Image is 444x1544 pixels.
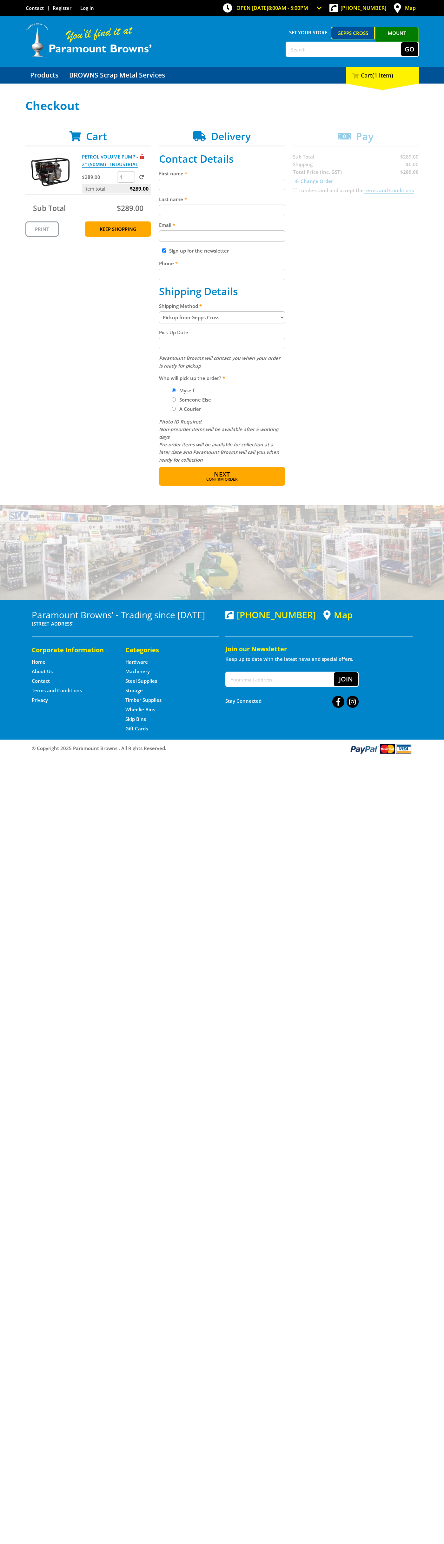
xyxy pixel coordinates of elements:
[86,129,107,143] span: Cart
[31,153,70,191] img: PETROL VOLUME PUMP - 2" (50MM) - INDUSTRIAL
[32,687,82,694] a: Go to the Terms and Conditions page
[125,659,148,665] a: Go to the Hardware page
[125,706,155,713] a: Go to the Wheelie Bins page
[226,672,334,686] input: Your email address
[334,672,358,686] button: Join
[177,394,213,405] label: Someone Else
[82,184,151,193] p: Item total:
[372,71,393,79] span: (1 item)
[225,693,359,708] div: Stay Connected
[225,610,316,620] div: [PHONE_NUMBER]
[236,4,308,11] span: OPEN [DATE]
[32,610,219,620] h3: Paramount Browns' - Trading since [DATE]
[25,67,63,84] a: Go to the Products page
[125,687,143,694] a: Go to the Storage page
[82,153,138,168] a: PETROL VOLUME PUMP - 2" (50MM) - INDUSTRIAL
[225,655,413,663] p: Keep up to date with the latest news and special offers.
[159,467,285,486] button: Next Confirm order
[125,646,206,654] h5: Categories
[346,67,419,84] div: Cart
[172,388,176,392] input: Please select who will pick up the order.
[32,659,45,665] a: Go to the Home page
[159,338,285,349] input: Please select a pick up date.
[331,27,375,39] a: Gepps Cross
[32,678,50,684] a: Go to the Contact page
[159,153,285,165] h2: Contact Details
[25,743,419,755] div: ® Copyright 2025 Paramount Browns'. All Rights Reserved.
[85,221,151,237] a: Keep Shopping
[177,403,203,414] label: A Courier
[159,230,285,242] input: Please enter your email address.
[32,697,48,703] a: Go to the Privacy page
[140,153,144,160] a: Remove from cart
[125,697,162,703] a: Go to the Timber Supplies page
[159,179,285,190] input: Please enter your first name.
[286,42,401,56] input: Search
[125,678,157,684] a: Go to the Steel Supplies page
[323,610,353,620] a: View a map of Gepps Cross location
[159,170,285,177] label: First name
[32,668,53,675] a: Go to the About Us page
[32,620,219,627] p: [STREET_ADDRESS]
[125,725,148,732] a: Go to the Gift Cards page
[225,645,413,653] h5: Join our Newsletter
[32,646,113,654] h5: Corporate Information
[173,477,271,481] span: Confirm order
[159,311,285,323] select: Please select a shipping method.
[177,385,196,396] label: Myself
[159,260,285,267] label: Phone
[25,99,419,112] h1: Checkout
[169,247,229,254] label: Sign up for the newsletter
[25,22,152,58] img: Paramount Browns'
[159,285,285,297] h2: Shipping Details
[159,302,285,310] label: Shipping Method
[25,221,59,237] a: Print
[64,67,170,84] a: Go to the BROWNS Scrap Metal Services page
[159,195,285,203] label: Last name
[159,328,285,336] label: Pick Up Date
[26,5,44,11] a: Go to the Contact page
[159,269,285,280] input: Please enter your telephone number.
[80,5,94,11] a: Log in
[172,397,176,402] input: Please select who will pick up the order.
[125,668,150,675] a: Go to the Machinery page
[53,5,71,11] a: Go to the registration page
[159,374,285,382] label: Who will pick up the order?
[130,184,149,193] span: $289.00
[82,173,116,181] p: $289.00
[211,129,251,143] span: Delivery
[172,407,176,411] input: Please select who will pick up the order.
[268,4,308,11] span: 8:00am - 5:00pm
[286,27,331,38] span: Set your store
[159,418,279,463] em: Photo ID Required. Non-preorder items will be available after 5 working days Pre-order items will...
[159,221,285,229] label: Email
[401,42,418,56] button: Go
[33,203,66,213] span: Sub Total
[159,355,280,369] em: Paramount Browns will contact you when your order is ready for pickup
[349,743,413,755] img: PayPal, Mastercard, Visa accepted
[117,203,143,213] span: $289.00
[214,470,230,478] span: Next
[125,716,146,722] a: Go to the Skip Bins page
[159,205,285,216] input: Please enter your last name.
[375,27,419,51] a: Mount [PERSON_NAME]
